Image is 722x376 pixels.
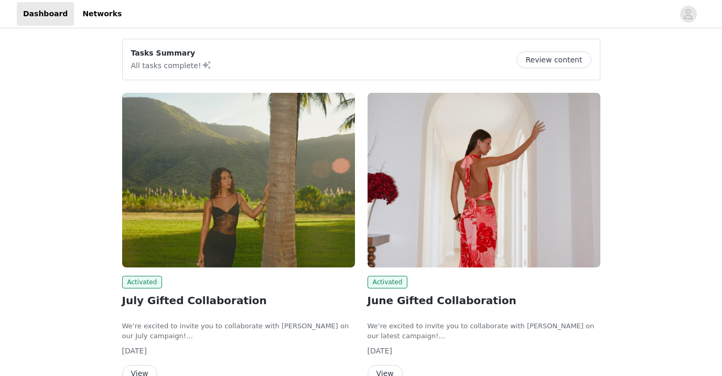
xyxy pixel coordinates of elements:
h2: June Gifted Collaboration [368,293,600,308]
p: We’re excited to invite you to collaborate with [PERSON_NAME] on our latest campaign! [368,321,600,341]
img: Peppermayo USA [122,93,355,267]
span: [DATE] [368,347,392,355]
p: Tasks Summary [131,48,212,59]
button: Review content [516,51,591,68]
a: Dashboard [17,2,74,26]
a: Networks [76,2,128,26]
div: avatar [683,6,693,23]
p: All tasks complete! [131,59,212,71]
span: Activated [368,276,408,288]
span: Activated [122,276,163,288]
span: [DATE] [122,347,147,355]
h2: July Gifted Collaboration [122,293,355,308]
img: Peppermayo USA [368,93,600,267]
p: We’re excited to invite you to collaborate with [PERSON_NAME] on our July campaign! [122,321,355,341]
